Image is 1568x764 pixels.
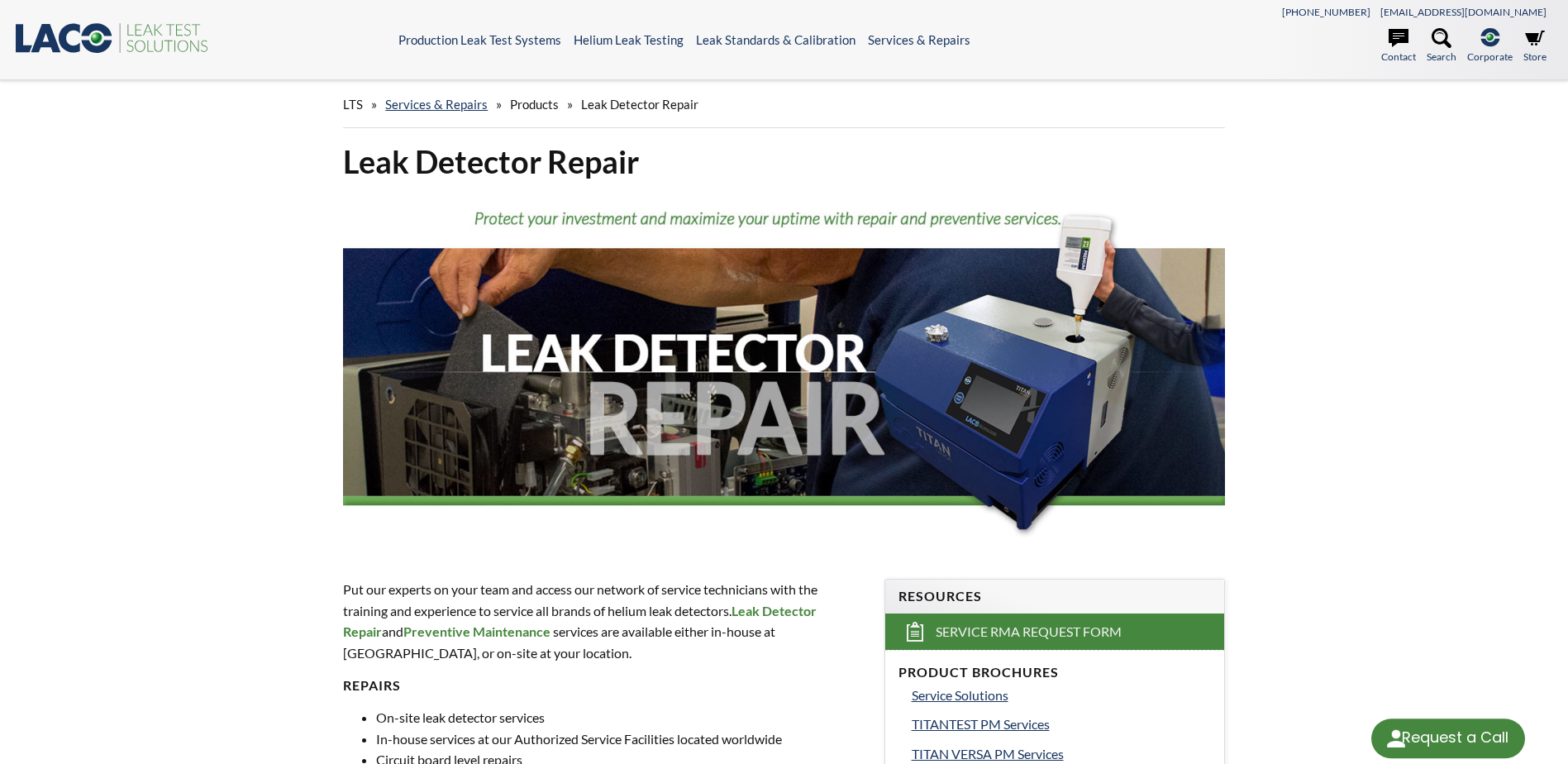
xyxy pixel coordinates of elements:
[574,32,684,47] a: Helium Leak Testing
[343,579,864,663] p: Put our experts on your team and access our network of service technicians with the training and ...
[510,97,559,112] span: Products
[343,195,1224,548] img: Leak Detector Repair header
[376,707,864,728] li: On-site leak detector services
[885,614,1224,650] a: Service RMA Request Form
[343,677,864,695] h4: Repairs
[1380,6,1547,18] a: [EMAIL_ADDRESS][DOMAIN_NAME]
[912,716,1050,732] span: TITANTEST PM Services
[403,623,550,639] strong: Preventive Maintenance
[343,81,1224,128] div: » » »
[912,687,1008,703] span: Service Solutions
[343,97,363,112] span: LTS
[343,141,1224,182] h1: Leak Detector Repair
[1467,49,1513,64] span: Corporate
[868,32,970,47] a: Services & Repairs
[1523,28,1547,64] a: Store
[398,32,561,47] a: Production Leak Test Systems
[1402,719,1508,757] div: Request a Call
[898,664,1211,681] h4: Product Brochures
[912,685,1211,706] a: Service Solutions
[936,623,1122,641] span: Service RMA Request Form
[1381,28,1416,64] a: Contact
[912,714,1211,735] a: TITANTEST PM Services
[898,588,1211,605] h4: Resources
[376,728,864,750] li: In-house services at our Authorized Service Facilities located worldwide
[385,97,488,112] a: Services & Repairs
[1427,28,1456,64] a: Search
[1371,719,1525,758] div: Request a Call
[1383,725,1409,752] img: round button
[696,32,855,47] a: Leak Standards & Calibration
[1282,6,1370,18] a: [PHONE_NUMBER]
[581,97,698,112] span: Leak Detector Repair
[912,746,1064,762] span: TITAN VERSA PM Services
